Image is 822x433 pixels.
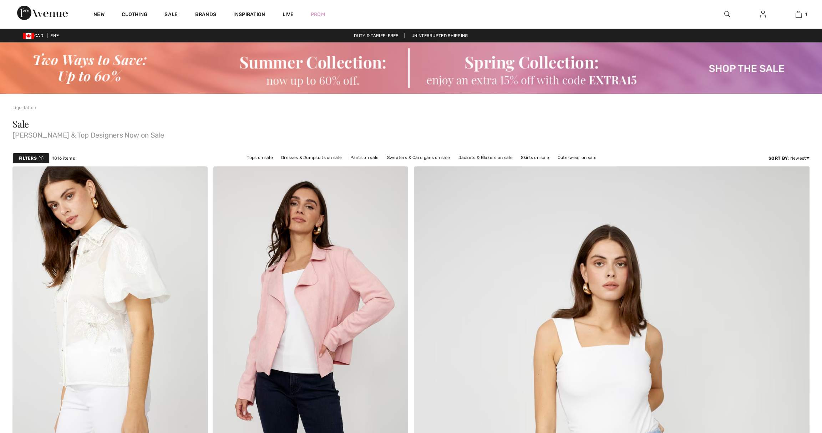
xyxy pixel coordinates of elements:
[283,11,294,18] a: Live
[278,153,345,162] a: Dresses & Jumpsuits on sale
[93,11,105,19] a: New
[12,105,36,110] a: Liquidation
[760,10,766,19] img: My Info
[781,10,816,19] a: 1
[12,118,29,130] span: Sale
[17,6,68,20] img: 1ère Avenue
[768,156,788,161] strong: Sort By
[754,10,772,19] a: Sign In
[52,155,75,161] span: 1816 items
[455,153,517,162] a: Jackets & Blazers on sale
[311,11,325,18] a: Prom
[347,153,382,162] a: Pants on sale
[724,10,730,19] img: search the website
[50,33,59,38] span: EN
[243,153,276,162] a: Tops on sale
[195,11,217,19] a: Brands
[164,11,178,19] a: Sale
[122,11,147,19] a: Clothing
[39,155,44,161] span: 1
[19,155,37,161] strong: Filters
[517,153,553,162] a: Skirts on sale
[768,155,810,161] div: : Newest
[23,33,34,39] img: Canadian Dollar
[23,33,46,38] span: CAD
[233,11,265,19] span: Inspiration
[12,129,810,139] span: [PERSON_NAME] & Top Designers Now on Sale
[805,11,807,17] span: 1
[554,153,600,162] a: Outerwear on sale
[384,153,453,162] a: Sweaters & Cardigans on sale
[796,10,802,19] img: My Bag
